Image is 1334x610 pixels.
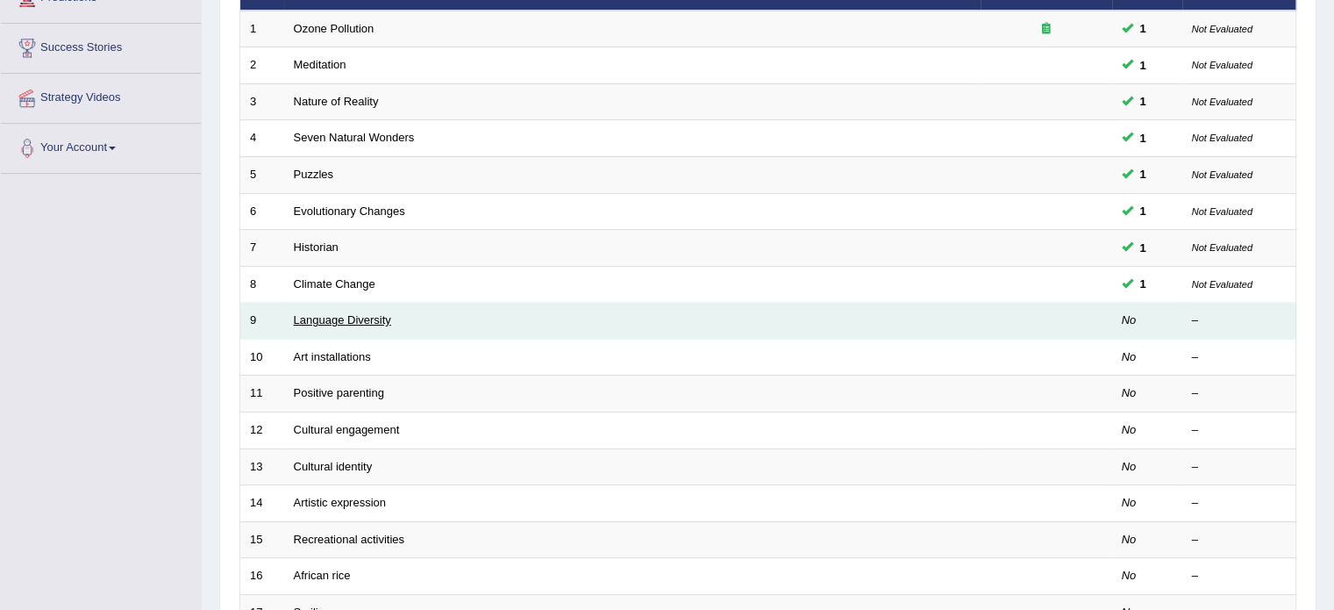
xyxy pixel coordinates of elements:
[294,95,379,108] a: Nature of Reality
[1,124,201,168] a: Your Account
[1192,495,1287,512] div: –
[240,376,284,413] td: 11
[294,22,375,35] a: Ozone Pollution
[294,205,405,218] a: Evolutionary Changes
[240,449,284,485] td: 13
[1122,533,1137,546] em: No
[1192,24,1252,34] small: Not Evaluated
[1192,133,1252,143] small: Not Evaluated
[1133,275,1153,293] span: You can still take this question
[240,339,284,376] td: 10
[1192,422,1287,439] div: –
[1122,496,1137,509] em: No
[240,120,284,157] td: 4
[1192,459,1287,476] div: –
[1122,423,1137,436] em: No
[240,11,284,47] td: 1
[294,533,404,546] a: Recreational activities
[294,240,339,254] a: Historian
[1,74,201,118] a: Strategy Videos
[240,157,284,194] td: 5
[294,131,415,144] a: Seven Natural Wonders
[240,230,284,267] td: 7
[1133,56,1153,75] span: You can still take this question
[1192,97,1252,107] small: Not Evaluated
[1122,569,1137,582] em: No
[1,24,201,68] a: Success Stories
[1192,279,1252,290] small: Not Evaluated
[294,496,386,509] a: Artistic expression
[1192,242,1252,253] small: Not Evaluated
[1192,312,1287,329] div: –
[990,21,1102,38] div: Exam occurring question
[1192,206,1252,217] small: Not Evaluated
[240,47,284,84] td: 2
[294,460,373,473] a: Cultural identity
[240,558,284,595] td: 16
[294,58,346,71] a: Meditation
[1192,349,1287,366] div: –
[1192,568,1287,585] div: –
[1133,202,1153,220] span: You can still take this question
[1133,239,1153,257] span: You can still take this question
[294,313,391,327] a: Language Diversity
[294,386,384,399] a: Positive parenting
[1192,385,1287,402] div: –
[294,277,375,291] a: Climate Change
[294,168,334,181] a: Puzzles
[240,303,284,340] td: 9
[1133,165,1153,183] span: You can still take this question
[294,423,400,436] a: Cultural engagement
[240,412,284,449] td: 12
[1122,460,1137,473] em: No
[294,350,371,363] a: Art installations
[240,83,284,120] td: 3
[1192,532,1287,549] div: –
[240,193,284,230] td: 6
[1192,60,1252,70] small: Not Evaluated
[1192,169,1252,180] small: Not Evaluated
[1122,350,1137,363] em: No
[294,569,351,582] a: African rice
[1122,386,1137,399] em: No
[1133,92,1153,111] span: You can still take this question
[240,485,284,522] td: 14
[240,266,284,303] td: 8
[1133,19,1153,38] span: You can still take this question
[240,521,284,558] td: 15
[1133,129,1153,147] span: You can still take this question
[1122,313,1137,327] em: No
